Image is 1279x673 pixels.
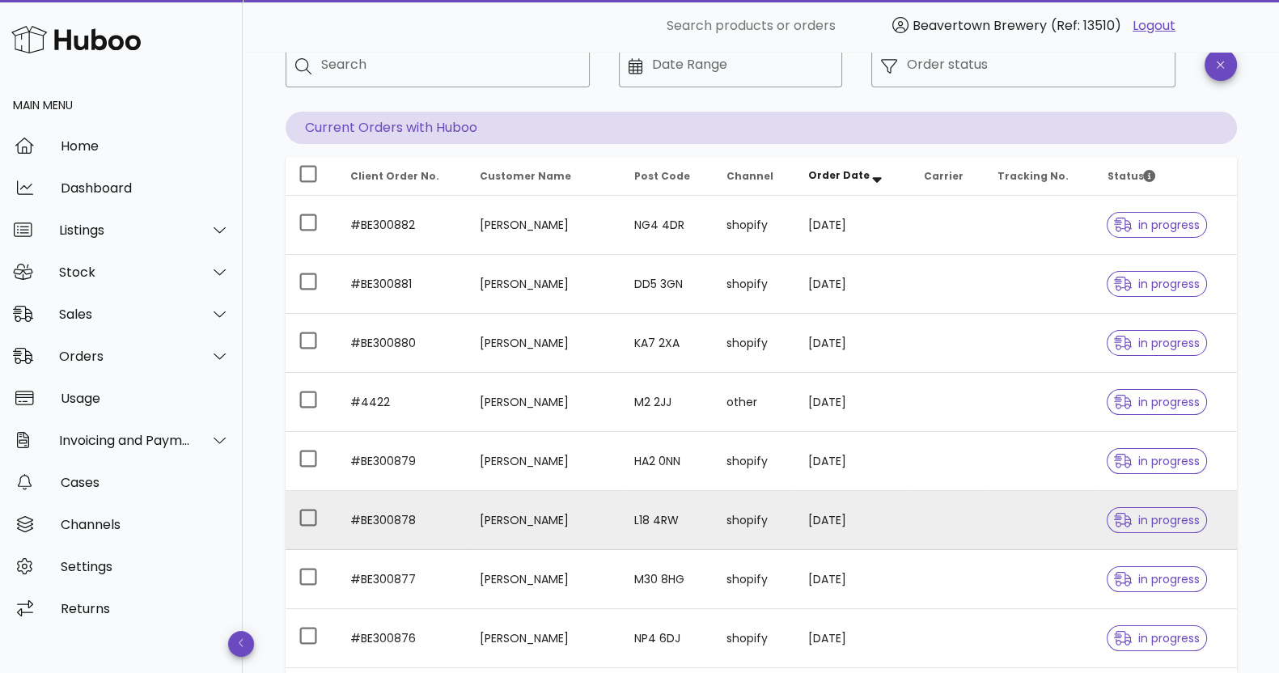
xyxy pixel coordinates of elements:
td: [DATE] [795,491,910,550]
td: #BE300879 [337,432,467,491]
span: Tracking No. [997,169,1069,183]
td: shopify [714,255,796,314]
td: [PERSON_NAME] [467,255,621,314]
td: shopify [714,550,796,609]
span: in progress [1114,337,1200,349]
td: [PERSON_NAME] [467,609,621,668]
td: #4422 [337,373,467,432]
td: #BE300877 [337,550,467,609]
th: Status [1094,157,1236,196]
th: Tracking No. [985,157,1094,196]
td: [PERSON_NAME] [467,491,621,550]
td: DD5 3GN [621,255,714,314]
span: Carrier [924,169,963,183]
td: shopify [714,491,796,550]
span: Status [1107,169,1155,183]
div: Listings [59,222,191,238]
span: in progress [1114,396,1200,408]
td: [DATE] [795,255,910,314]
td: [DATE] [795,373,910,432]
img: Huboo Logo [11,22,141,57]
td: [DATE] [795,314,910,373]
th: Channel [714,157,796,196]
div: Invoicing and Payments [59,433,191,448]
td: #BE300878 [337,491,467,550]
th: Post Code [621,157,714,196]
span: in progress [1114,455,1200,467]
td: [PERSON_NAME] [467,196,621,255]
span: Customer Name [480,169,571,183]
td: other [714,373,796,432]
td: shopify [714,609,796,668]
div: Cases [61,475,230,490]
td: [PERSON_NAME] [467,373,621,432]
span: in progress [1114,278,1200,290]
td: #BE300882 [337,196,467,255]
td: [PERSON_NAME] [467,314,621,373]
span: in progress [1114,633,1200,644]
td: [DATE] [795,196,910,255]
p: Current Orders with Huboo [286,112,1237,144]
span: Order Date [808,168,870,182]
th: Client Order No. [337,157,467,196]
td: #BE300881 [337,255,467,314]
span: Post Code [634,169,690,183]
div: Home [61,138,230,154]
a: Logout [1133,16,1175,36]
td: #BE300876 [337,609,467,668]
td: shopify [714,314,796,373]
span: Client Order No. [350,169,439,183]
div: Orders [59,349,191,364]
span: Beavertown Brewery [913,16,1047,35]
div: Usage [61,391,230,406]
div: Stock [59,265,191,280]
td: NG4 4DR [621,196,714,255]
td: [DATE] [795,609,910,668]
td: shopify [714,432,796,491]
span: in progress [1114,514,1200,526]
div: Channels [61,517,230,532]
td: M2 2JJ [621,373,714,432]
th: Customer Name [467,157,621,196]
td: #BE300880 [337,314,467,373]
div: Returns [61,601,230,616]
td: [DATE] [795,432,910,491]
th: Carrier [911,157,985,196]
td: NP4 6DJ [621,609,714,668]
span: in progress [1114,219,1200,231]
div: Dashboard [61,180,230,196]
th: Order Date: Sorted descending. Activate to remove sorting. [795,157,910,196]
td: [DATE] [795,550,910,609]
td: [PERSON_NAME] [467,432,621,491]
span: (Ref: 13510) [1051,16,1121,35]
td: M30 8HG [621,550,714,609]
td: HA2 0NN [621,432,714,491]
span: Channel [726,169,773,183]
td: L18 4RW [621,491,714,550]
div: Settings [61,559,230,574]
span: in progress [1114,574,1200,585]
td: [PERSON_NAME] [467,550,621,609]
td: KA7 2XA [621,314,714,373]
div: Sales [59,307,191,322]
td: shopify [714,196,796,255]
